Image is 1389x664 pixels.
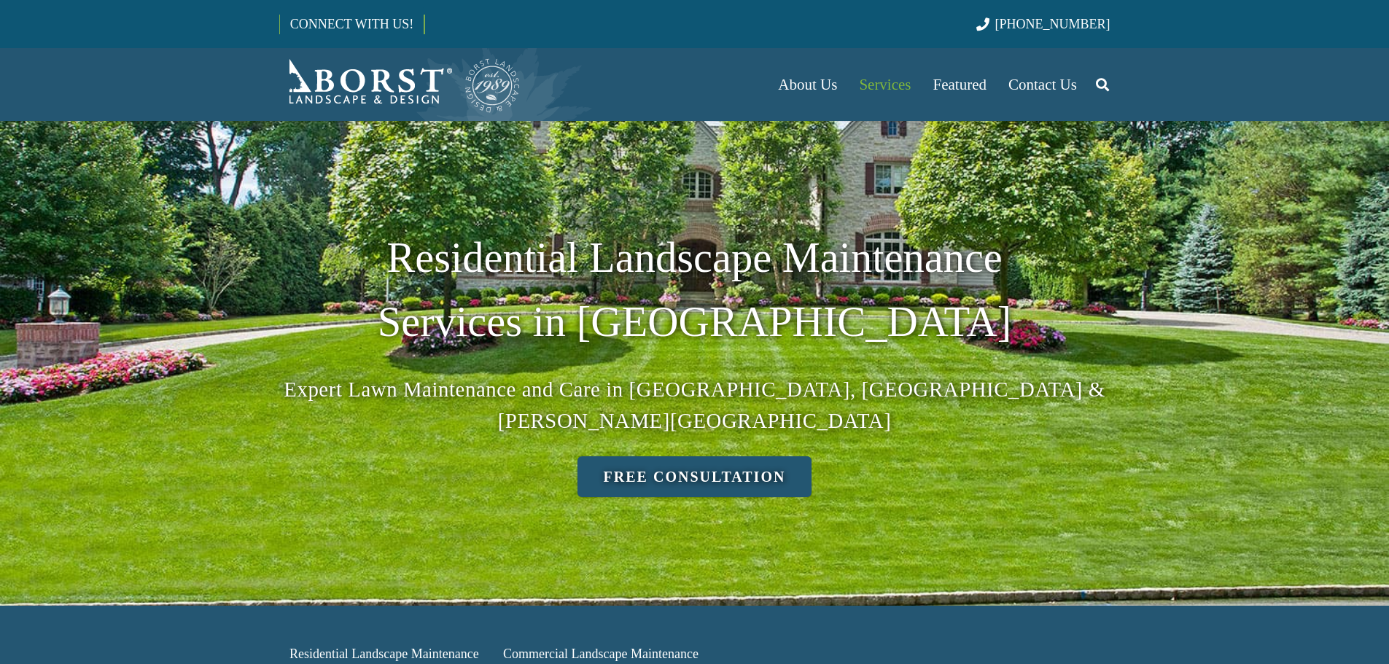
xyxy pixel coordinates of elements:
a: Contact Us [997,48,1088,121]
span: Contact Us [1008,76,1077,93]
span: Services [859,76,911,93]
a: About Us [767,48,848,121]
span: About Us [778,76,837,93]
span: Expert Lawn Maintenance and Care in [GEOGRAPHIC_DATA], [GEOGRAPHIC_DATA] & [PERSON_NAME][GEOGRAPH... [284,378,1105,432]
a: Search [1088,66,1117,103]
span: Residential Landscape Maintenance Services in [GEOGRAPHIC_DATA] [378,234,1011,345]
a: Free consultation [577,456,812,497]
span: Featured [933,76,987,93]
a: [PHONE_NUMBER] [976,17,1110,31]
a: Featured [922,48,997,121]
a: Services [848,48,922,121]
a: Borst-Logo [279,55,521,114]
span: [PHONE_NUMBER] [995,17,1110,31]
a: CONNECT WITH US! [280,7,424,42]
